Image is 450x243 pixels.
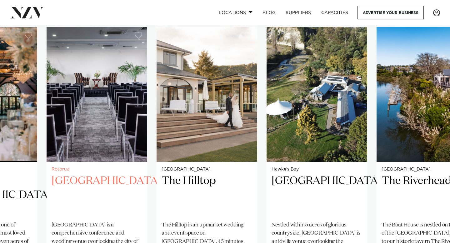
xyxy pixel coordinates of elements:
img: nzv-logo.png [10,7,44,18]
a: SUPPLIERS [281,6,316,19]
a: Capacities [316,6,353,19]
a: Advertise your business [357,6,424,19]
small: [GEOGRAPHIC_DATA] [162,167,252,172]
h2: [GEOGRAPHIC_DATA] [272,174,362,216]
small: Hawke's Bay [272,167,362,172]
a: Locations [214,6,257,19]
a: BLOG [257,6,281,19]
h2: The Hilltop [162,174,252,216]
h2: [GEOGRAPHIC_DATA] [52,174,142,216]
small: Rotorua [52,167,142,172]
